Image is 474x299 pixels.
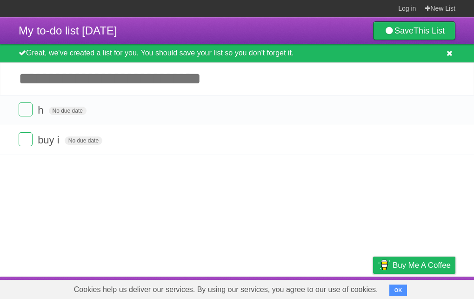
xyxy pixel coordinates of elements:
[373,257,455,274] a: Buy me a coffee
[19,132,33,146] label: Done
[280,279,318,297] a: Developers
[373,21,455,40] a: SaveThis List
[389,285,407,296] button: OK
[38,104,46,116] span: h
[19,24,117,37] span: My to-do list [DATE]
[393,257,451,273] span: Buy me a coffee
[49,107,87,115] span: No due date
[378,257,390,273] img: Buy me a coffee
[249,279,269,297] a: About
[65,136,102,145] span: No due date
[414,26,445,35] b: This List
[65,280,387,299] span: Cookies help us deliver our services. By using our services, you agree to our use of cookies.
[19,102,33,116] label: Done
[361,279,385,297] a: Privacy
[329,279,350,297] a: Terms
[397,279,455,297] a: Suggest a feature
[38,134,61,146] span: buy i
